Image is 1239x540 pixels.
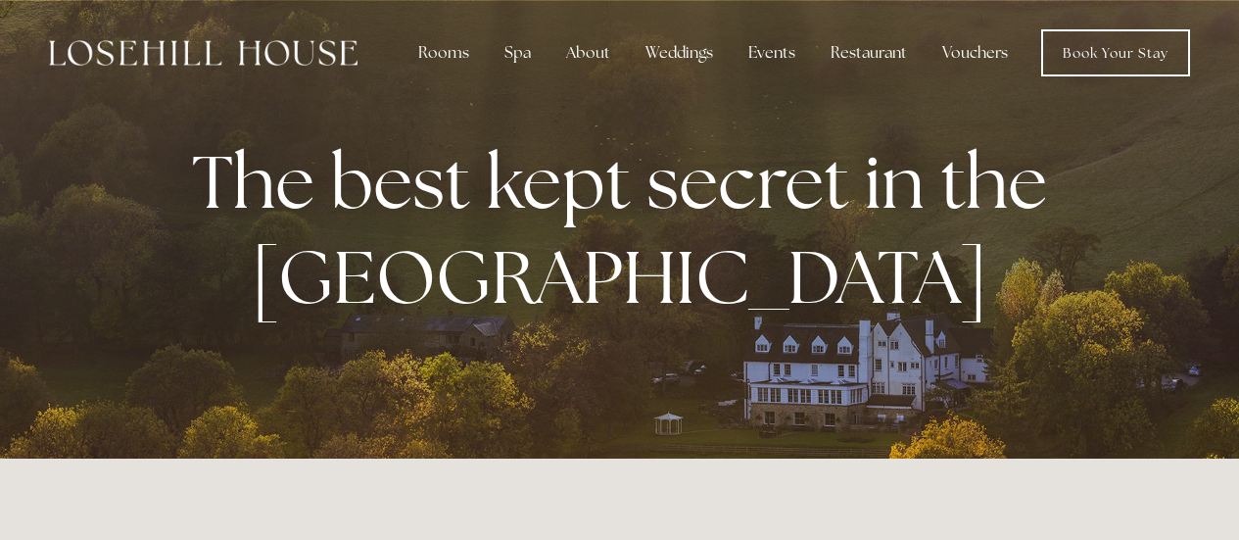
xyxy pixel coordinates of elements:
[192,133,1063,325] strong: The best kept secret in the [GEOGRAPHIC_DATA]
[403,33,485,73] div: Rooms
[49,40,357,66] img: Losehill House
[550,33,626,73] div: About
[927,33,1024,73] a: Vouchers
[489,33,547,73] div: Spa
[815,33,923,73] div: Restaurant
[630,33,729,73] div: Weddings
[1041,29,1190,76] a: Book Your Stay
[733,33,811,73] div: Events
